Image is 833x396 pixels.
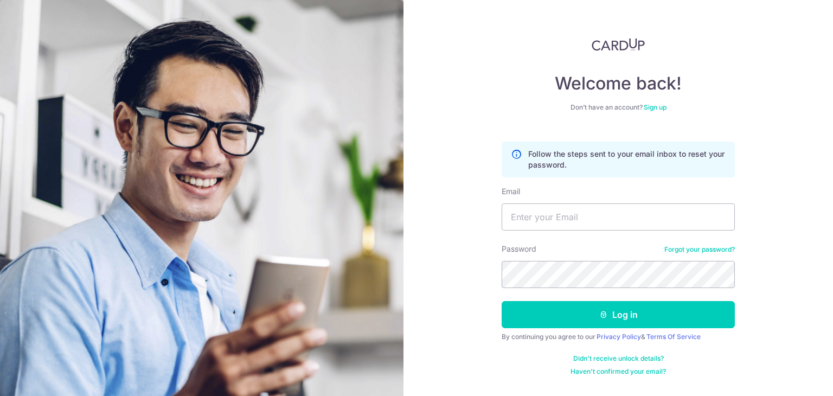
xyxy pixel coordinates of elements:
img: CardUp Logo [592,38,645,51]
button: Log in [502,301,735,328]
div: Don’t have an account? [502,103,735,112]
a: Haven't confirmed your email? [571,367,666,376]
label: Password [502,244,536,254]
a: Didn't receive unlock details? [573,354,664,363]
label: Email [502,186,520,197]
a: Terms Of Service [646,333,701,341]
input: Enter your Email [502,203,735,231]
h4: Welcome back! [502,73,735,94]
a: Privacy Policy [597,333,641,341]
a: Sign up [644,103,667,111]
p: Follow the steps sent to your email inbox to reset your password. [528,149,726,170]
div: By continuing you agree to our & [502,333,735,341]
a: Forgot your password? [664,245,735,254]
